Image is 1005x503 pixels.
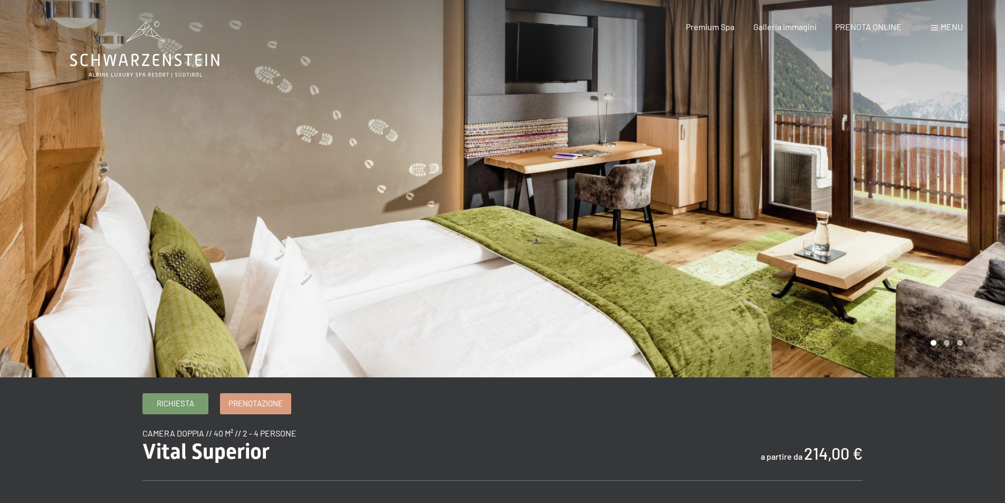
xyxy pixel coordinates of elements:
a: Prenotazione [221,394,291,414]
span: a partire da [761,451,802,461]
a: PRENOTA ONLINE [835,22,902,32]
b: 214,00 € [804,444,863,463]
span: Richiesta [157,398,194,409]
span: camera doppia // 40 m² // 2 - 4 persone [142,428,296,438]
span: Menu [941,22,963,32]
a: Galleria immagini [753,22,817,32]
a: Premium Spa [686,22,734,32]
a: Richiesta [143,394,208,414]
span: Prenotazione [228,398,283,409]
span: Vital Superior [142,439,270,464]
